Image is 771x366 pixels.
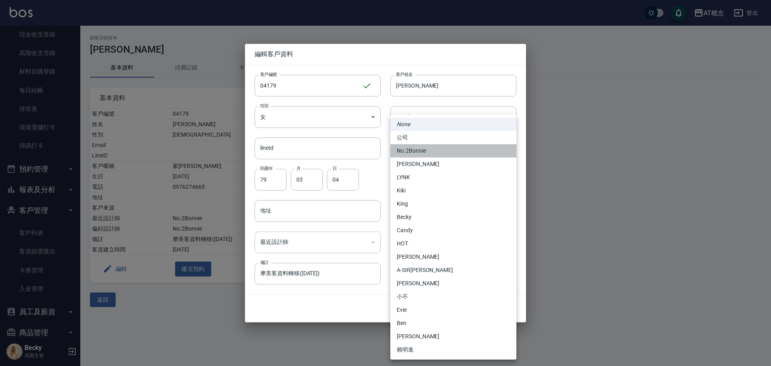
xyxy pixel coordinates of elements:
[390,303,516,317] li: Evie
[390,330,516,343] li: [PERSON_NAME]
[390,197,516,211] li: King
[390,171,516,184] li: LYNK
[390,277,516,290] li: [PERSON_NAME]
[390,264,516,277] li: A-SIR[PERSON_NAME]
[397,120,410,129] em: None
[390,184,516,197] li: Kiki
[390,237,516,250] li: HOT
[390,250,516,264] li: [PERSON_NAME]
[390,317,516,330] li: Ben
[390,144,516,157] li: No.2Bonnie
[390,211,516,224] li: Becky
[390,157,516,171] li: [PERSON_NAME]
[390,224,516,237] li: Candy
[390,131,516,144] li: 公司
[390,343,516,356] li: 賴明進
[390,290,516,303] li: 小不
